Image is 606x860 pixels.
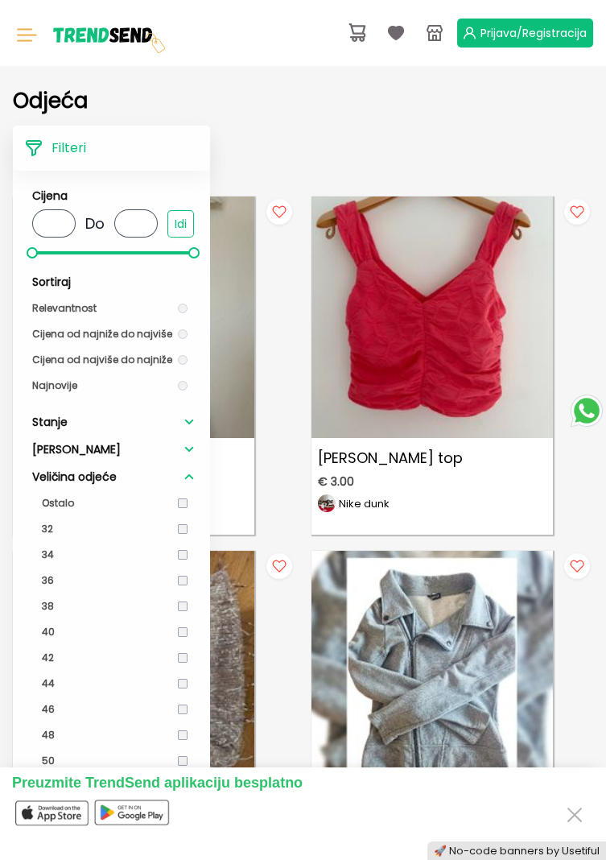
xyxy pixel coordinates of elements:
img: follow button [561,196,593,229]
p: Nike dunk [339,498,390,509]
span: Preuzmite TrendSend aplikaciju besplatno [12,775,303,791]
img: image [318,494,336,512]
span: € 3.00 [318,475,354,488]
button: Close [562,799,587,829]
h1: Odjeća [13,89,593,113]
button: Prijava/Registracija [457,19,593,48]
a: 🚀 No-code banners by Usetiful [434,844,600,858]
img: Siva tanka jakna, S veličina [311,551,553,792]
span: Prijava/Registracija [480,25,587,41]
img: follow button [561,551,593,583]
img: follow button [263,551,295,583]
p: Filteri [52,139,86,158]
a: Mohito rozi top[PERSON_NAME] top€ 3.00imageNike dunk [311,196,553,535]
p: [PERSON_NAME] top [311,444,553,472]
img: follow button [263,196,295,229]
button: Filteri [13,126,210,171]
img: Mohito rozi top [311,196,553,438]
